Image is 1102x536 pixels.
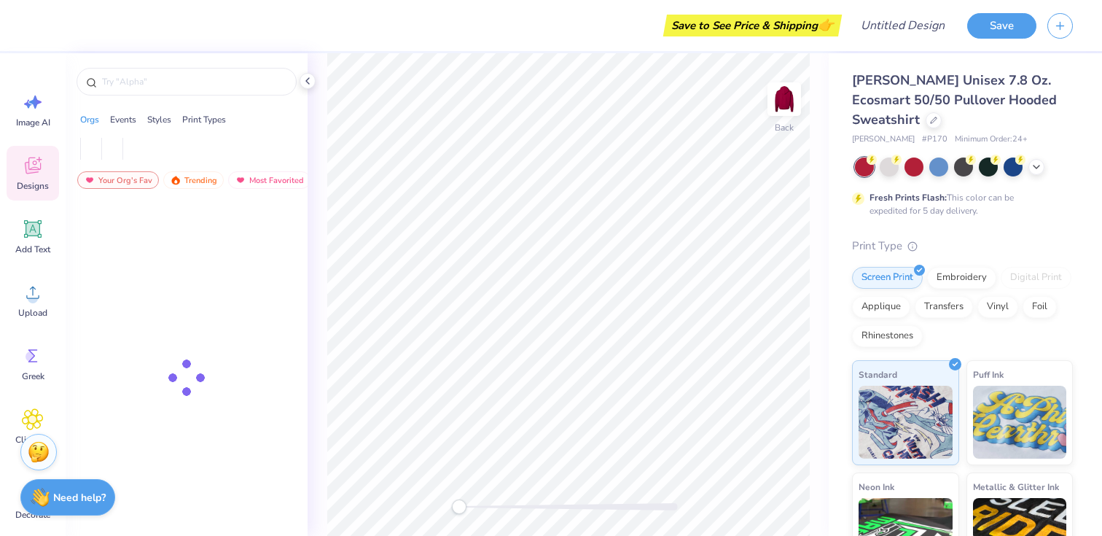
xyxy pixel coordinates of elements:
[852,133,915,146] span: [PERSON_NAME]
[18,307,47,319] span: Upload
[870,192,947,203] strong: Fresh Prints Flash:
[852,267,923,289] div: Screen Print
[667,15,838,36] div: Save to See Price & Shipping
[770,85,799,114] img: Back
[101,74,287,89] input: Try "Alpha"
[22,370,44,382] span: Greek
[235,175,246,185] img: most_fav.gif
[849,11,956,40] input: Untitled Design
[110,113,136,126] div: Events
[15,244,50,255] span: Add Text
[859,367,897,382] span: Standard
[922,133,947,146] span: # P170
[182,113,226,126] div: Print Types
[973,479,1059,494] span: Metallic & Glitter Ink
[927,267,996,289] div: Embroidery
[17,180,49,192] span: Designs
[452,500,466,514] div: Accessibility label
[80,113,99,126] div: Orgs
[870,191,1049,217] div: This color can be expedited for 5 day delivery.
[859,479,894,494] span: Neon Ink
[967,13,1036,39] button: Save
[147,113,171,126] div: Styles
[977,296,1018,318] div: Vinyl
[852,238,1073,255] div: Print Type
[973,367,1004,382] span: Puff Ink
[859,386,953,459] img: Standard
[84,175,95,185] img: most_fav.gif
[16,117,50,128] span: Image AI
[9,434,57,457] span: Clipart & logos
[1023,296,1057,318] div: Foil
[1001,267,1071,289] div: Digital Print
[852,325,923,347] div: Rhinestones
[15,509,50,521] span: Decorate
[170,175,181,185] img: trending.gif
[973,386,1067,459] img: Puff Ink
[163,171,224,189] div: Trending
[818,16,834,34] span: 👉
[77,171,159,189] div: Your Org's Fav
[775,121,794,134] div: Back
[228,171,310,189] div: Most Favorited
[852,71,1057,128] span: [PERSON_NAME] Unisex 7.8 Oz. Ecosmart 50/50 Pullover Hooded Sweatshirt
[53,491,106,505] strong: Need help?
[915,296,973,318] div: Transfers
[852,296,910,318] div: Applique
[955,133,1028,146] span: Minimum Order: 24 +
